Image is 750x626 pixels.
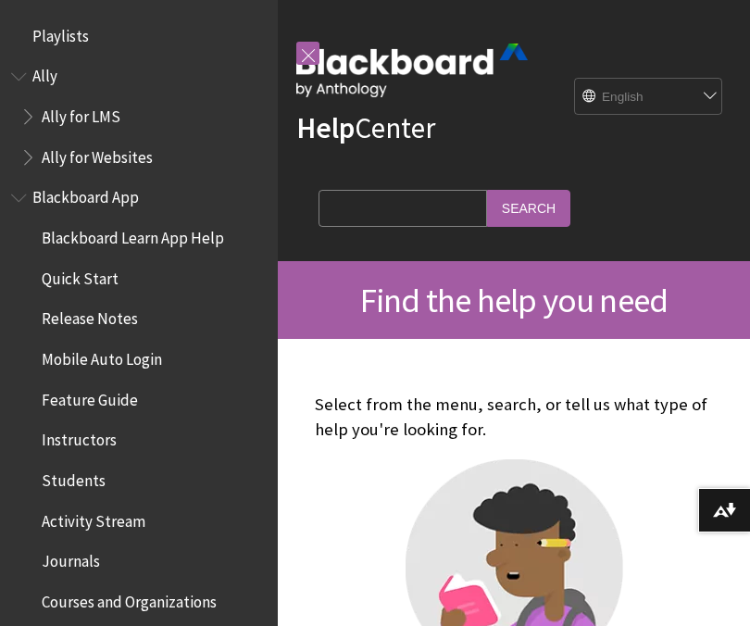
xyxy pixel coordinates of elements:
span: Playlists [32,20,89,45]
span: Feature Guide [42,384,138,409]
a: HelpCenter [296,109,435,146]
p: Select from the menu, search, or tell us what type of help you're looking for. [315,393,713,441]
span: Ally for Websites [42,142,153,167]
select: Site Language Selector [575,79,723,116]
span: Ally for LMS [42,101,120,126]
img: Blackboard by Anthology [296,44,528,97]
span: Find the help you need [360,279,668,321]
nav: Book outline for Anthology Ally Help [11,61,267,173]
span: Quick Start [42,263,119,288]
span: Activity Stream [42,506,145,531]
span: Students [42,465,106,490]
span: Mobile Auto Login [42,344,162,369]
nav: Book outline for Playlists [11,20,267,52]
span: Instructors [42,425,117,450]
strong: Help [296,109,355,146]
span: Blackboard App [32,182,139,207]
input: Search [487,190,570,226]
span: Journals [42,546,100,571]
span: Courses and Organizations [42,586,217,611]
span: Release Notes [42,304,138,329]
span: Blackboard Learn App Help [42,222,224,247]
span: Ally [32,61,57,86]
